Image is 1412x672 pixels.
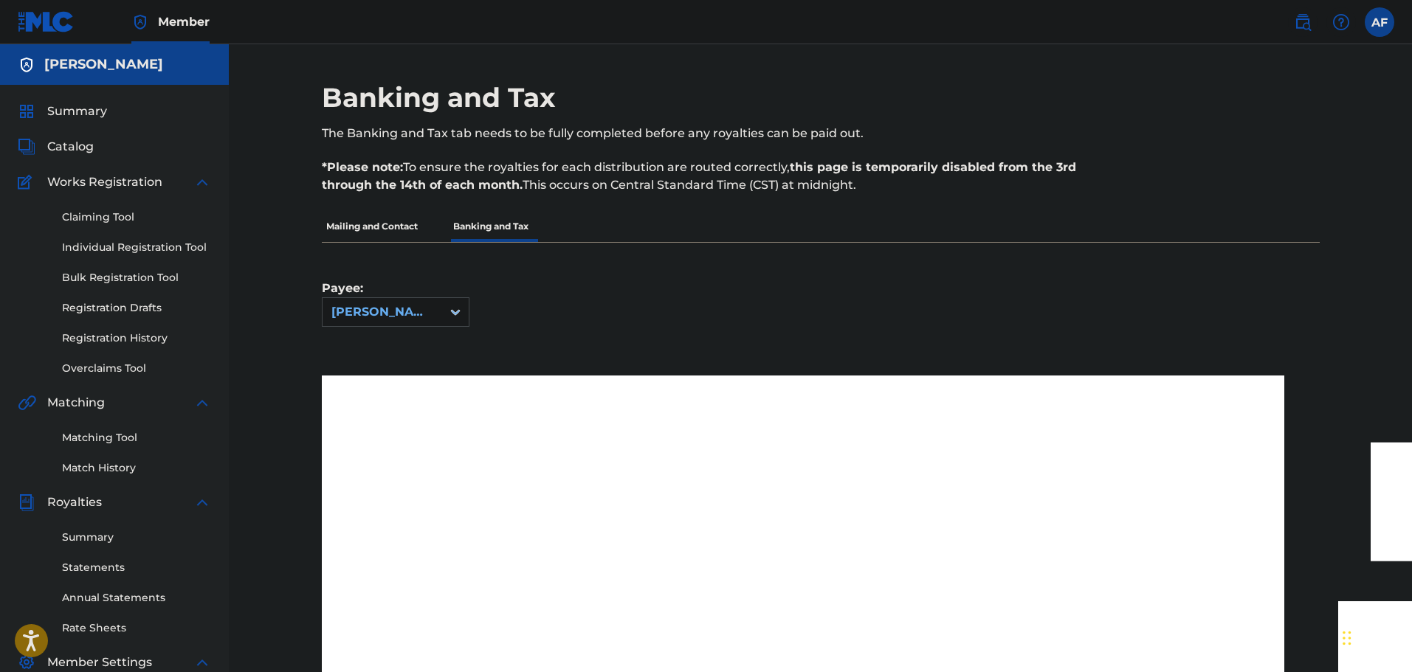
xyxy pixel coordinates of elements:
[193,394,211,412] img: expand
[62,560,211,575] a: Statements
[322,160,1076,192] strong: this page is temporarily disabled from the 3rd through the 14th of each month.
[193,493,211,511] img: expand
[131,13,149,31] img: Top Rightsholder
[62,460,211,476] a: Match History
[322,160,403,174] strong: *Please note:
[1326,7,1356,37] div: Help
[322,81,562,114] h2: Banking and Tax
[62,300,211,316] a: Registration Drafts
[62,590,211,606] a: Annual Statements
[62,270,211,285] a: Bulk Registration Tool
[1343,616,1351,660] div: Arrastar
[62,430,211,446] a: Matching Tool
[18,103,35,120] img: Summary
[18,138,94,156] a: CatalogCatalog
[1371,442,1412,561] iframe: Resource Center
[1338,601,1412,672] iframe: Chat Widget
[449,211,533,242] p: Banking and Tax
[1332,13,1350,31] img: help
[47,493,102,511] span: Royalties
[322,211,422,242] p: Mailing and Contact
[1294,13,1312,31] img: search
[18,173,37,191] img: Works Registration
[62,240,211,255] a: Individual Registration Tool
[62,530,211,545] a: Summary
[322,280,396,297] label: Payee:
[1338,601,1412,672] div: Widget de chat
[331,303,433,321] div: [PERSON_NAME]
[193,654,211,671] img: expand
[62,620,211,636] a: Rate Sheets
[44,56,163,73] h5: Pablo cruz
[62,361,211,376] a: Overclaims Tool
[47,173,162,191] span: Works Registration
[1365,7,1394,37] div: User Menu
[193,173,211,191] img: expand
[47,103,107,120] span: Summary
[47,138,94,156] span: Catalog
[62,209,211,225] a: Claiming Tool
[47,654,152,671] span: Member Settings
[18,103,107,120] a: SummarySummary
[18,394,36,412] img: Matching
[322,159,1090,194] p: To ensure the royalties for each distribution are routed correctly, This occurs on Central Standa...
[62,330,211,346] a: Registration History
[158,13,210,30] span: Member
[322,125,1090,142] p: The Banking and Tax tab needs to be fully completed before any royalties can be paid out.
[18,56,35,74] img: Accounts
[1288,7,1318,37] a: Public Search
[18,654,35,671] img: Member Settings
[18,493,35,511] img: Royalties
[47,394,105,412] span: Matching
[18,138,35,156] img: Catalog
[18,11,75,32] img: MLC Logo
